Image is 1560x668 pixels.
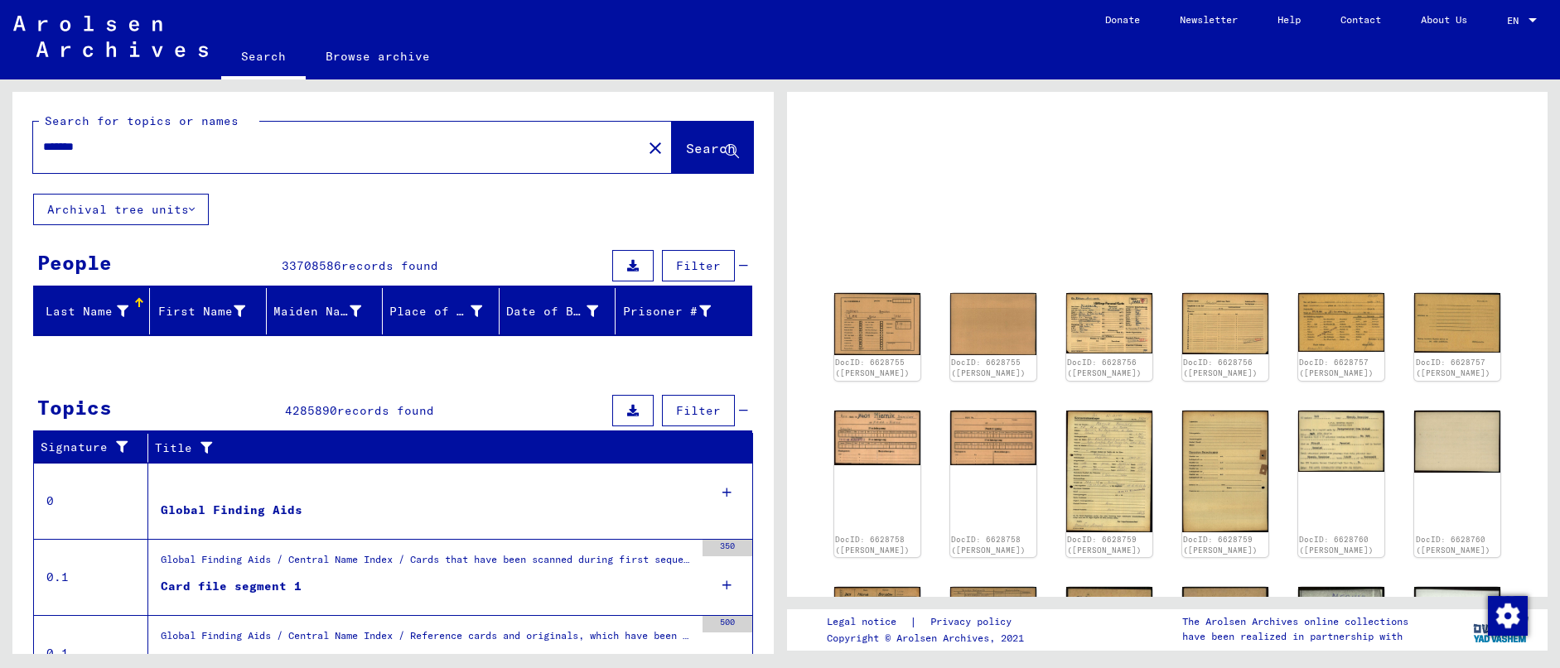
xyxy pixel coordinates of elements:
button: Filter [662,250,735,281]
div: Title [155,435,737,461]
img: 001.jpg [1066,411,1152,532]
div: Global Finding Aids / Central Name Index / Cards that have been scanned during first sequential m... [161,552,694,575]
div: Card file segment 1 [161,578,302,595]
div: Prisoner # [622,303,710,320]
mat-header-cell: Last Name [34,288,150,334]
p: The Arolsen Archives online collections [1182,614,1408,629]
div: 500 [703,616,752,632]
div: Place of Birth [389,303,481,320]
img: Change consent [1488,596,1528,636]
td: 0.1 [34,539,148,615]
a: DocID: 6628758 ([PERSON_NAME]) [951,535,1026,555]
a: DocID: 6628760 ([PERSON_NAME]) [1416,535,1490,555]
span: Search [686,140,736,156]
div: Global Finding Aids / Central Name Index / Reference cards and originals, which have been discove... [161,628,694,651]
mat-header-cell: Place of Birth [383,288,499,334]
div: Date of Birth [506,303,598,320]
a: DocID: 6628760 ([PERSON_NAME]) [1299,535,1374,555]
mat-header-cell: Prisoner # [616,288,751,334]
div: | [827,613,1031,631]
mat-icon: close [645,138,665,158]
img: 001.jpg [834,587,920,648]
button: Clear [639,131,672,164]
div: Signature [41,439,135,456]
span: records found [337,403,434,418]
td: 0 [34,463,148,539]
div: First Name [157,303,244,320]
img: yv_logo.png [1470,608,1532,650]
img: 001.jpg [1066,293,1152,353]
a: Legal notice [827,613,910,631]
a: DocID: 6628759 ([PERSON_NAME]) [1183,535,1258,555]
button: Filter [662,395,735,426]
mat-header-cell: Maiden Name [267,288,383,334]
a: DocID: 6628756 ([PERSON_NAME]) [1067,358,1142,378]
img: 002.jpg [950,411,1036,465]
span: Filter [676,258,721,273]
a: Search [221,36,306,79]
mat-header-cell: Date of Birth [500,288,616,334]
a: DocID: 6628755 ([PERSON_NAME]) [835,358,910,378]
div: First Name [157,298,265,324]
div: Change consent [1487,595,1527,635]
p: Copyright © Arolsen Archives, 2021 [827,631,1031,646]
img: 002.jpg [1414,411,1500,473]
a: Browse archive [306,36,450,76]
div: People [37,247,112,277]
a: DocID: 6628755 ([PERSON_NAME]) [951,358,1026,378]
a: DocID: 6628757 ([PERSON_NAME]) [1416,358,1490,378]
div: Topics [37,392,112,422]
a: DocID: 6628757 ([PERSON_NAME]) [1299,358,1374,378]
img: 001.jpg [1298,411,1384,472]
img: Arolsen_neg.svg [13,16,208,57]
div: Prisoner # [622,298,731,324]
img: 002.jpg [950,587,1036,648]
a: Privacy policy [917,613,1031,631]
img: 002.jpg [950,293,1036,355]
img: 002.jpg [1414,293,1500,353]
div: Last Name [41,298,149,324]
div: Date of Birth [506,298,619,324]
div: Global Finding Aids [161,502,302,519]
button: Archival tree units [33,194,209,225]
span: records found [341,258,438,273]
span: Filter [676,403,721,418]
img: 001.jpg [1298,293,1384,352]
img: 001.jpg [834,411,920,465]
div: 350 [703,540,752,556]
span: 33708586 [282,258,341,273]
mat-header-cell: First Name [150,288,266,334]
div: Place of Birth [389,298,502,324]
div: Title [155,440,720,457]
a: DocID: 6628758 ([PERSON_NAME]) [835,535,910,555]
span: EN [1507,15,1525,26]
a: DocID: 6628759 ([PERSON_NAME]) [1067,535,1142,555]
button: Search [672,122,753,173]
img: 002.jpg [1182,293,1268,354]
div: Last Name [41,303,128,320]
img: 002.jpg [1182,411,1268,533]
a: DocID: 6628756 ([PERSON_NAME]) [1183,358,1258,378]
p: have been realized in partnership with [1182,629,1408,644]
mat-label: Search for topics or names [45,113,239,128]
span: 4285890 [285,403,337,418]
div: Signature [41,435,152,461]
div: Maiden Name [273,298,382,324]
div: Maiden Name [273,303,361,320]
img: 001.jpg [834,293,920,356]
